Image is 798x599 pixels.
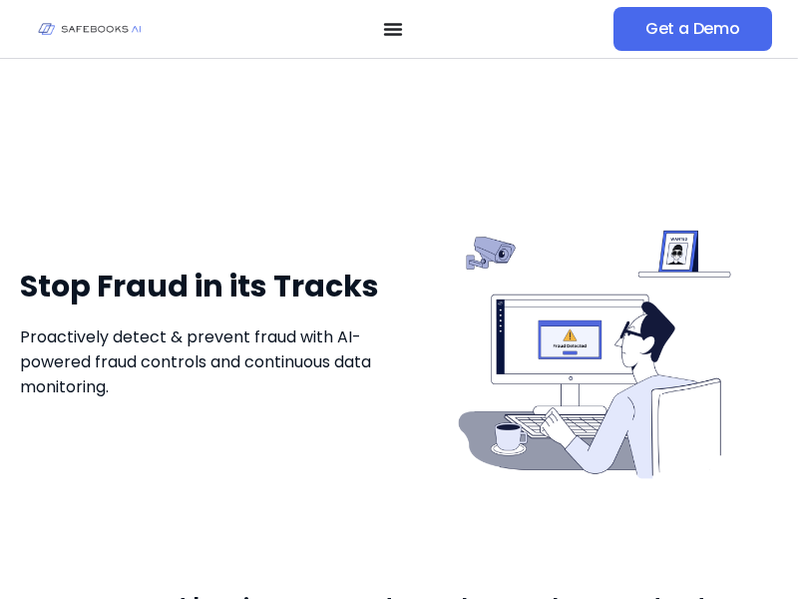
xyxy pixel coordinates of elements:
a: Get a Demo [613,7,772,51]
span: Get a Demo [645,19,740,39]
h1: Stop Fraud in its Tracks [20,269,389,304]
button: Menu Toggle [383,19,403,39]
nav: Menu [173,19,613,39]
img: Financial Fraud Detection 1 [449,209,738,498]
span: Proactively detect & prevent fraud with AI-powered fraud controls and continuous data monitoring. [20,325,371,398]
